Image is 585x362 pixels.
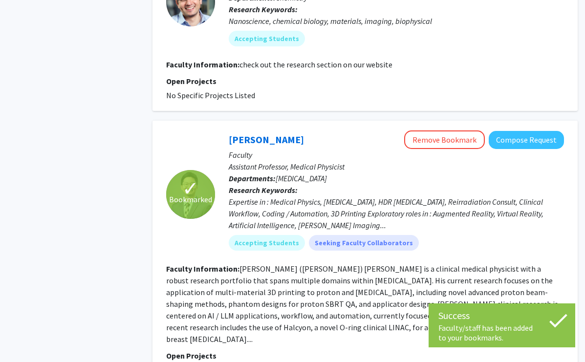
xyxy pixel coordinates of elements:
a: [PERSON_NAME] [229,133,304,146]
mat-chip: Accepting Students [229,235,305,251]
button: Remove Bookmark [404,130,485,149]
button: Compose Request to Suk Yoon [489,131,564,149]
fg-read-more: [PERSON_NAME] ([PERSON_NAME]) [PERSON_NAME] is a clinical medical physicist with a robust researc... [166,264,558,344]
p: Open Projects [166,75,564,87]
b: Research Keywords: [229,185,298,195]
b: Faculty Information: [166,264,239,274]
b: Departments: [229,173,276,183]
span: No Specific Projects Listed [166,90,255,100]
p: Open Projects [166,350,564,362]
span: [MEDICAL_DATA] [276,173,327,183]
mat-chip: Seeking Faculty Collaborators [309,235,419,251]
div: Faculty/staff has been added to your bookmarks. [438,323,565,342]
fg-read-more: check out the research section on our website [239,60,392,69]
b: Research Keywords: [229,4,298,14]
span: Bookmarked [169,193,212,205]
p: Assistant Professor, Medical Physicist [229,161,564,172]
p: Faculty [229,149,564,161]
b: Faculty Information: [166,60,239,69]
iframe: Chat [7,318,42,355]
mat-chip: Accepting Students [229,31,305,46]
span: ✓ [182,184,199,193]
div: Nanoscience, chemical biology, materials, imaging, biophysical [229,15,564,27]
div: Success [438,308,565,323]
div: Expertise in : Medical Physics, [MEDICAL_DATA], HDR [MEDICAL_DATA], Reirradiation Consult, Clinic... [229,196,564,231]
